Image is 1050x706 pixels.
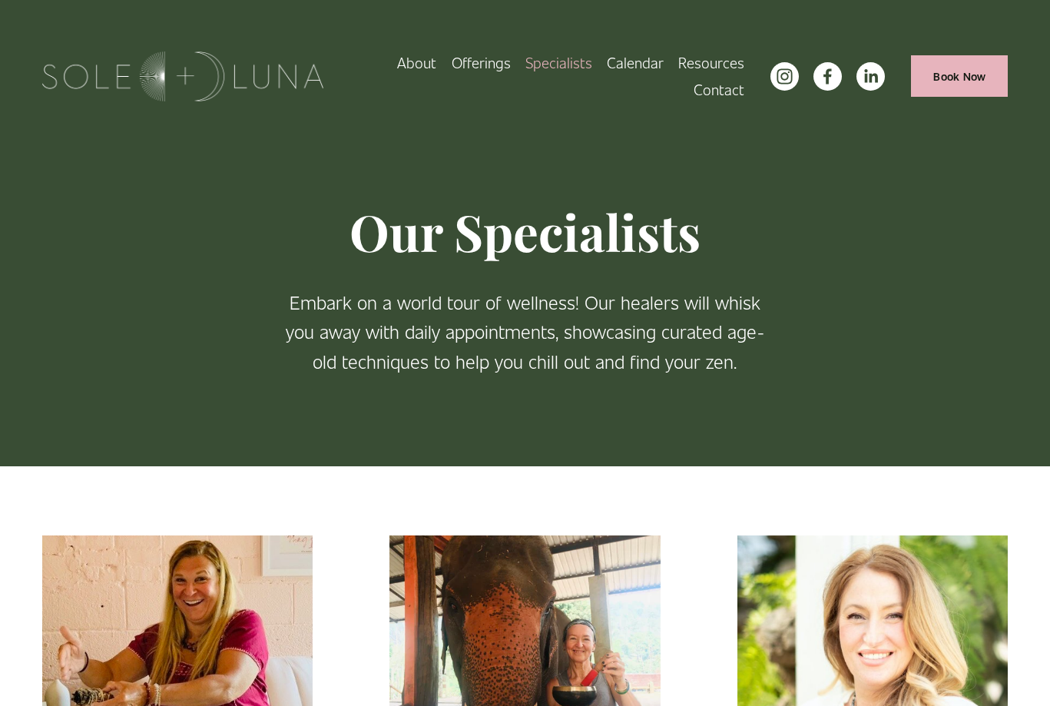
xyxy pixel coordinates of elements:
[397,49,436,76] a: About
[678,49,744,76] a: folder dropdown
[452,51,511,75] span: Offerings
[283,201,767,262] h1: Our Specialists
[42,51,324,101] img: Sole + Luna
[452,49,511,76] a: folder dropdown
[678,51,744,75] span: Resources
[856,62,885,91] a: LinkedIn
[911,55,1008,96] a: Book Now
[607,49,664,76] a: Calendar
[770,62,799,91] a: instagram-unauth
[694,76,744,103] a: Contact
[525,49,592,76] a: Specialists
[283,287,767,376] p: Embark on a world tour of wellness! Our healers will whisk you away with daily appointments, show...
[813,62,842,91] a: facebook-unauth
